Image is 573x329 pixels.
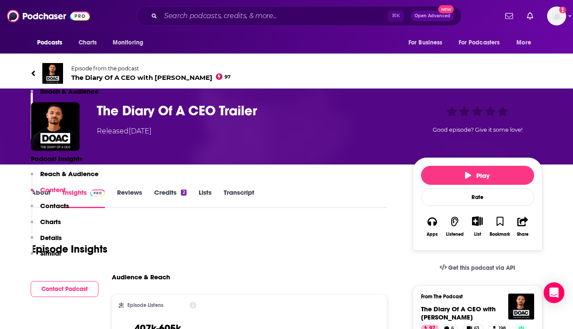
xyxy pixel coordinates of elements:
[31,281,98,297] button: Contact Podcast
[71,65,231,72] span: Episode from the podcast
[224,188,254,208] a: Transcript
[502,9,516,23] a: Show notifications dropdown
[559,6,566,13] svg: Add a profile image
[469,216,486,226] button: Show More Button
[511,211,534,242] button: Share
[107,35,155,51] button: open menu
[474,231,481,237] div: List
[421,188,534,206] div: Rate
[448,264,515,272] span: Get this podcast via API
[31,63,542,84] a: The Diary Of A CEO with Steven BartlettEpisode from the podcastThe Diary Of A CEO with [PERSON_NA...
[112,273,170,281] h3: Audience & Reach
[459,37,500,49] span: For Podcasters
[40,218,61,226] p: Charts
[402,35,453,51] button: open menu
[117,188,142,208] a: Reviews
[71,73,231,82] span: The Diary Of A CEO with [PERSON_NAME]
[154,188,186,208] a: Credits2
[446,232,464,237] div: Listened
[40,249,61,257] p: Similar
[73,35,102,51] a: Charts
[31,234,62,250] button: Details
[113,37,143,49] span: Monitoring
[42,63,63,84] img: The Diary Of A CEO with Steven Bartlett
[40,186,66,194] p: Content
[388,10,404,22] span: ⌘ K
[31,35,74,51] button: open menu
[510,35,542,51] button: open menu
[408,37,443,49] span: For Business
[40,202,69,210] p: Contacts
[421,294,527,300] h3: From The Podcast
[31,102,79,151] img: The Diary Of A CEO Trailer
[31,202,69,218] button: Contacts
[97,126,152,136] div: Released [DATE]
[161,9,388,23] input: Search podcasts, credits, & more...
[225,75,231,79] span: 97
[489,211,511,242] button: Bookmark
[31,186,66,202] button: Content
[421,305,496,321] span: The Diary Of A CEO with [PERSON_NAME]
[517,232,529,237] div: Share
[31,218,61,234] button: Charts
[427,232,438,237] div: Apps
[79,37,97,49] span: Charts
[421,305,496,321] a: The Diary Of A CEO with Steven Bartlett
[523,9,537,23] a: Show notifications dropdown
[433,257,522,278] a: Get this podcast via API
[421,211,443,242] button: Apps
[544,282,564,303] div: Open Intercom Messenger
[181,190,186,196] div: 2
[7,8,90,24] img: Podchaser - Follow, Share and Rate Podcasts
[516,37,531,49] span: More
[547,6,566,25] img: User Profile
[40,234,62,242] p: Details
[466,211,488,242] div: Show More ButtonList
[37,37,63,49] span: Podcasts
[411,11,454,21] button: Open AdvancedNew
[465,171,490,180] span: Play
[415,14,450,18] span: Open Advanced
[433,127,522,133] span: Good episode? Give it some love!
[547,6,566,25] button: Show profile menu
[127,302,163,308] h2: Episode Listens
[421,166,534,185] button: Play
[438,5,454,13] span: New
[490,232,510,237] div: Bookmark
[97,102,399,119] h3: The Diary Of A CEO Trailer
[453,35,513,51] button: open menu
[547,6,566,25] span: Logged in as JamesRod2024
[508,294,534,320] img: The Diary Of A CEO with Steven Bartlett
[31,249,61,265] button: Similar
[137,6,462,26] div: Search podcasts, credits, & more...
[199,188,212,208] a: Lists
[443,211,466,242] button: Listened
